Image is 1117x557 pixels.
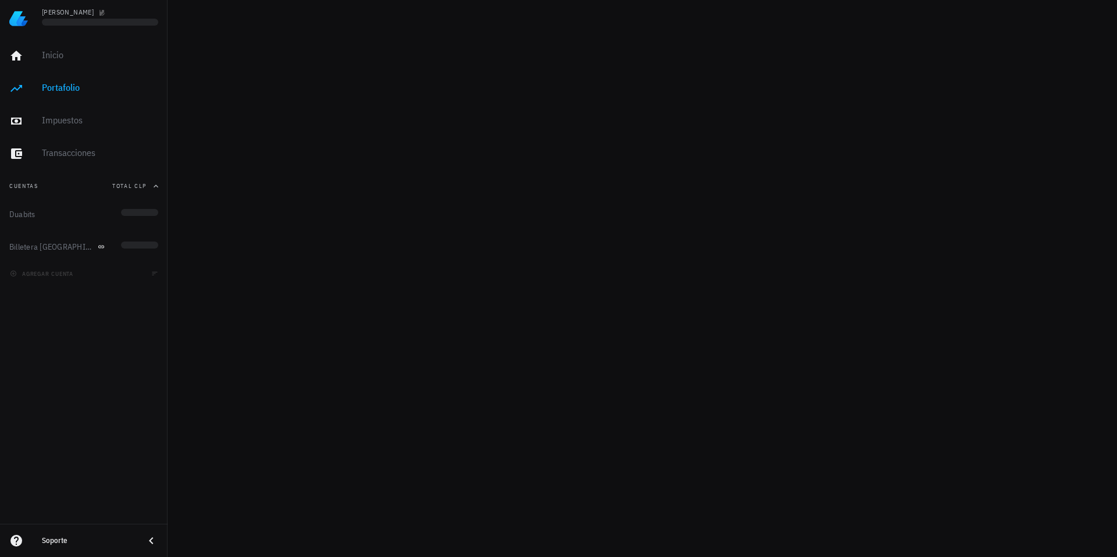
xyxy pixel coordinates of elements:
button: CuentasTotal CLP [5,172,163,200]
div: Loading... [42,19,158,29]
div: [PERSON_NAME] [42,8,94,17]
span: Total CLP [112,182,147,190]
img: LedgiFi [9,9,28,28]
div: Soporte [42,536,135,545]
